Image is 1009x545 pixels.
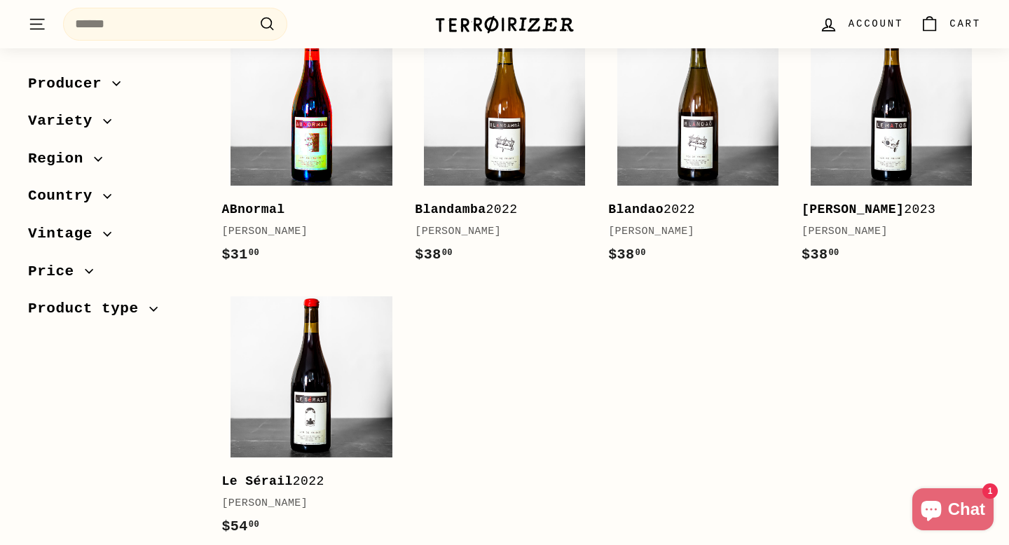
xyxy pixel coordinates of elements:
span: Vintage [28,222,103,246]
span: Variety [28,110,103,134]
b: ABnormal [221,202,284,216]
div: 2023 [802,200,967,220]
span: $31 [221,247,259,263]
div: [PERSON_NAME] [221,495,387,512]
span: Country [28,185,103,209]
b: Blandamba [415,202,486,216]
span: Price [28,260,85,284]
sup: 00 [249,520,259,530]
span: Producer [28,72,112,96]
button: Price [28,256,199,294]
a: ABnormal [PERSON_NAME] [221,15,401,280]
div: 2022 [221,471,387,492]
span: $38 [415,247,453,263]
span: $38 [802,247,839,263]
a: Cart [912,4,989,45]
div: [PERSON_NAME] [802,223,967,240]
span: Region [28,147,94,171]
div: [PERSON_NAME] [415,223,580,240]
inbox-online-store-chat: Shopify online store chat [908,488,998,534]
button: Vintage [28,219,199,256]
button: Region [28,144,199,181]
div: [PERSON_NAME] [608,223,774,240]
div: 2022 [415,200,580,220]
button: Producer [28,69,199,106]
a: Account [811,4,912,45]
a: Blandamba2022[PERSON_NAME] [415,15,594,280]
sup: 00 [442,248,453,258]
span: $38 [608,247,646,263]
b: Le Sérail [221,474,292,488]
b: [PERSON_NAME] [802,202,904,216]
button: Product type [28,294,199,332]
span: Account [849,16,903,32]
button: Country [28,181,199,219]
sup: 00 [249,248,259,258]
sup: 00 [636,248,646,258]
div: 2022 [608,200,774,220]
span: $54 [221,518,259,534]
a: [PERSON_NAME]2023[PERSON_NAME] [802,15,981,280]
a: Blandao2022[PERSON_NAME] [608,15,788,280]
span: Product type [28,298,149,322]
div: [PERSON_NAME] [221,223,387,240]
button: Variety [28,106,199,144]
b: Blandao [608,202,664,216]
sup: 00 [828,248,839,258]
span: Cart [949,16,981,32]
